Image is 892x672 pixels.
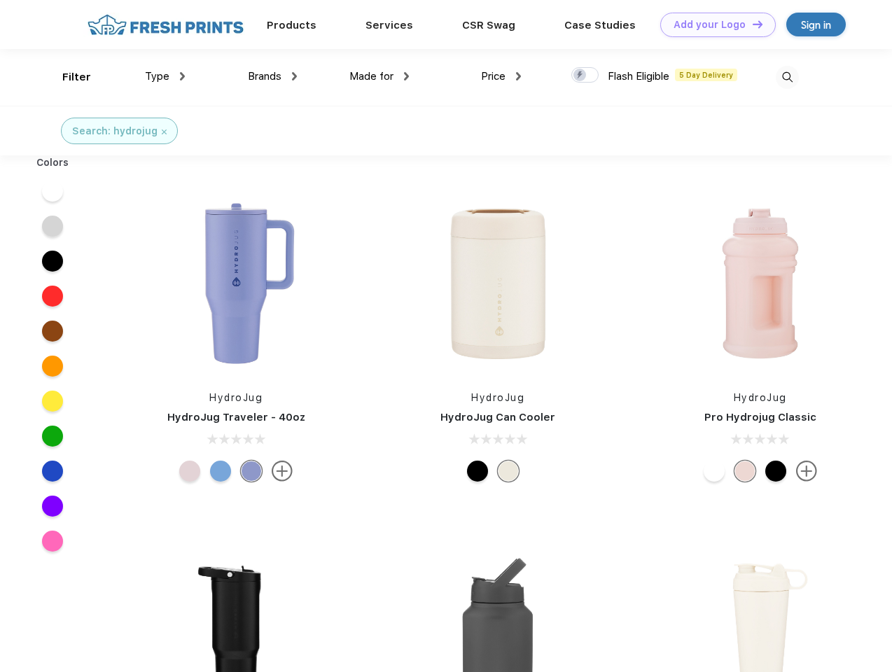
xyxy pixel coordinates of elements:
[349,70,393,83] span: Made for
[675,69,737,81] span: 5 Day Delivery
[162,129,167,134] img: filter_cancel.svg
[179,461,200,482] div: Pink Sand
[404,72,409,80] img: dropdown.png
[704,461,725,482] div: White
[734,461,755,482] div: Pink Sand
[674,19,746,31] div: Add your Logo
[608,70,669,83] span: Flash Eligible
[83,13,248,37] img: fo%20logo%202.webp
[481,70,506,83] span: Price
[734,392,787,403] a: HydroJug
[704,411,816,423] a: Pro Hydrojug Classic
[765,461,786,482] div: Black
[26,155,80,170] div: Colors
[796,461,817,482] img: more.svg
[209,392,263,403] a: HydroJug
[667,190,853,377] img: func=resize&h=266
[498,461,519,482] div: Cream
[145,70,169,83] span: Type
[143,190,329,377] img: func=resize&h=266
[72,124,158,139] div: Search: hydrojug
[272,461,293,482] img: more.svg
[471,392,524,403] a: HydroJug
[292,72,297,80] img: dropdown.png
[786,13,846,36] a: Sign in
[267,19,316,31] a: Products
[167,411,305,423] a: HydroJug Traveler - 40oz
[405,190,591,377] img: func=resize&h=266
[801,17,831,33] div: Sign in
[776,66,799,89] img: desktop_search.svg
[241,461,262,482] div: Peri
[210,461,231,482] div: Riptide
[440,411,555,423] a: HydroJug Can Cooler
[753,20,762,28] img: DT
[248,70,281,83] span: Brands
[180,72,185,80] img: dropdown.png
[467,461,488,482] div: Black
[516,72,521,80] img: dropdown.png
[62,69,91,85] div: Filter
